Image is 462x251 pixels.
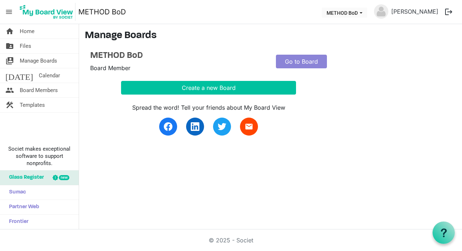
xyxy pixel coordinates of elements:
button: logout [441,4,456,19]
img: My Board View Logo [18,3,75,21]
img: linkedin.svg [191,122,199,131]
a: METHOD BoD [78,5,126,19]
a: My Board View Logo [18,3,78,21]
span: [DATE] [5,68,33,83]
span: Sumac [5,185,26,200]
a: email [240,118,258,136]
span: Glass Register [5,170,44,185]
span: menu [2,5,16,19]
button: METHOD BoD dropdownbutton [322,8,367,18]
span: home [5,24,14,38]
img: facebook.svg [164,122,172,131]
span: folder_shared [5,39,14,53]
span: Frontier [5,215,28,229]
span: Calendar [39,68,60,83]
span: Partner Web [5,200,39,214]
img: twitter.svg [218,122,226,131]
a: METHOD BoD [90,51,265,61]
span: Templates [20,98,45,112]
span: people [5,83,14,97]
a: © 2025 - Societ [209,237,253,244]
span: Board Members [20,83,58,97]
h3: Manage Boards [85,30,456,42]
span: email [245,122,253,131]
div: Spread the word! Tell your friends about My Board View [121,103,296,112]
span: Societ makes exceptional software to support nonprofits. [3,145,75,167]
a: Go to Board [276,55,327,68]
span: Manage Boards [20,54,57,68]
span: construction [5,98,14,112]
a: [PERSON_NAME] [388,4,441,19]
span: Board Member [90,64,130,72]
span: Files [20,39,31,53]
div: new [59,175,69,180]
span: Home [20,24,34,38]
button: Create a new Board [121,81,296,95]
span: switch_account [5,54,14,68]
img: no-profile-picture.svg [374,4,388,19]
